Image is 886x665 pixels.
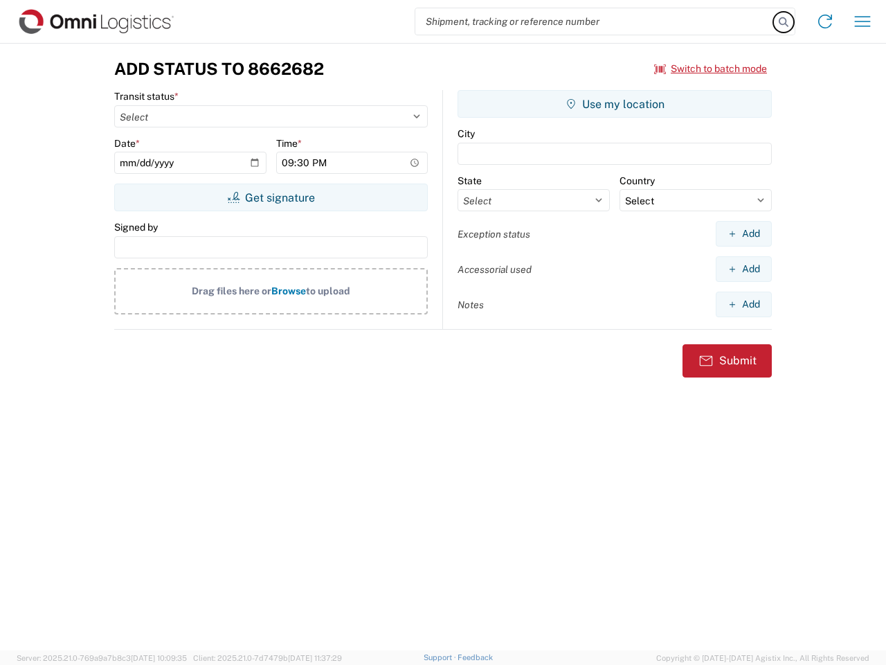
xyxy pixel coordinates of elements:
[716,221,772,247] button: Add
[415,8,774,35] input: Shipment, tracking or reference number
[682,344,772,378] button: Submit
[288,654,342,662] span: [DATE] 11:37:29
[458,175,482,187] label: State
[276,137,302,150] label: Time
[716,292,772,317] button: Add
[656,652,869,664] span: Copyright © [DATE]-[DATE] Agistix Inc., All Rights Reserved
[654,57,767,80] button: Switch to batch mode
[458,299,484,311] label: Notes
[458,263,532,276] label: Accessorial used
[458,228,530,240] label: Exception status
[716,256,772,282] button: Add
[114,59,324,79] h3: Add Status to 8662682
[131,654,187,662] span: [DATE] 10:09:35
[114,184,428,211] button: Get signature
[458,653,493,662] a: Feedback
[114,221,158,233] label: Signed by
[620,175,655,187] label: Country
[17,654,187,662] span: Server: 2025.21.0-769a9a7b8c3
[114,90,179,103] label: Transit status
[306,285,350,296] span: to upload
[424,653,458,662] a: Support
[114,137,140,150] label: Date
[192,285,271,296] span: Drag files here or
[193,654,342,662] span: Client: 2025.21.0-7d7479b
[458,90,772,118] button: Use my location
[458,127,475,140] label: City
[271,285,306,296] span: Browse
